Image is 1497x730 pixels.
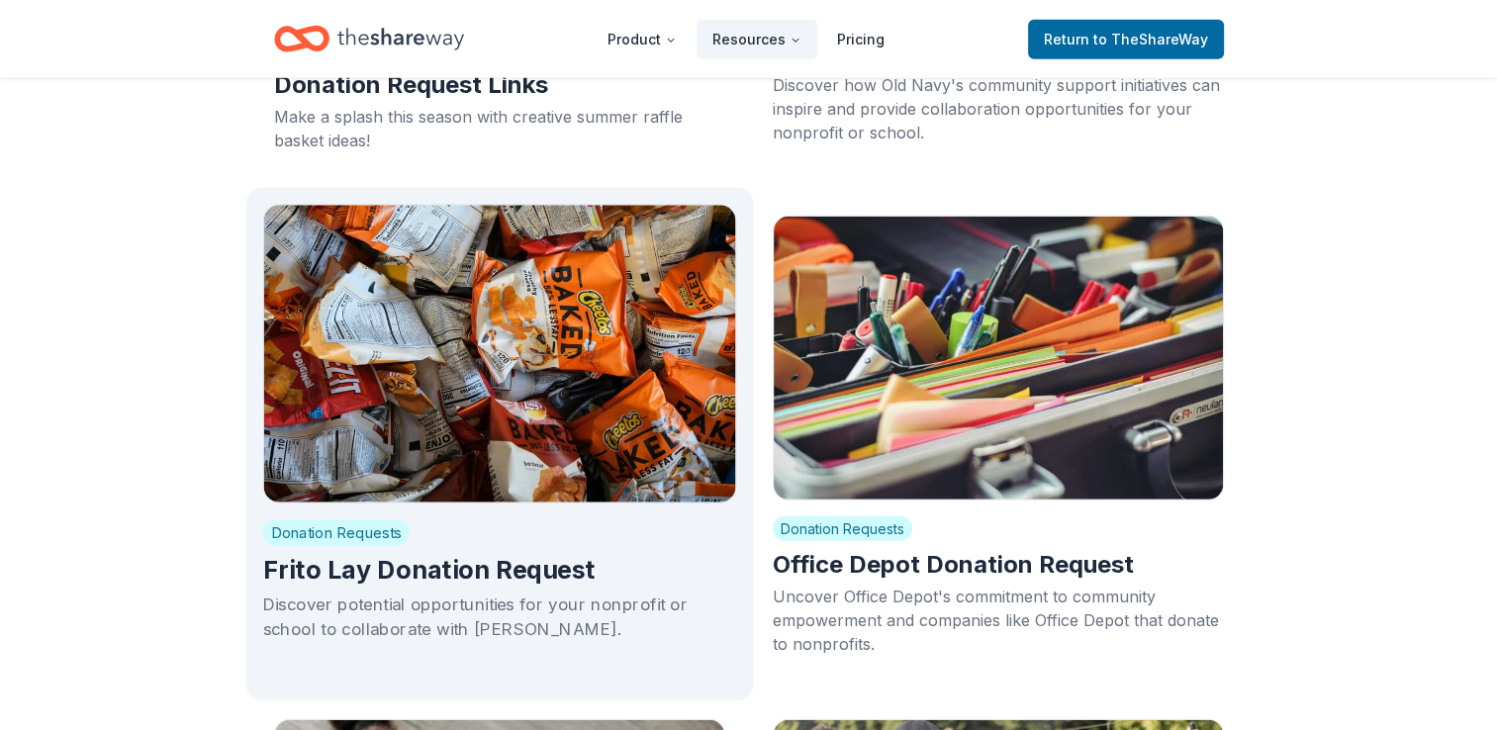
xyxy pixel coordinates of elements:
a: Pricing [821,20,900,59]
div: Make a splash this season with creative summer raffle basket ideas! [274,105,725,152]
a: Returnto TheShareWay [1028,20,1224,59]
button: Product [592,20,693,59]
button: Resources [697,20,817,59]
div: Discover how Old Navy's community support initiatives can inspire and provide collaboration oppor... [773,73,1224,144]
div: Discover potential opportunities for your nonprofit or school to collaborate with [PERSON_NAME]. [262,592,736,641]
a: Cover photo for blog postDonation RequestsOffice Depot Donation RequestUncover Office Depot's com... [757,200,1240,687]
h2: Office Depot Donation Request [773,549,1224,581]
div: Uncover Office Depot's commitment to community empowerment and companies like Office Depot that d... [773,585,1224,656]
h2: Frito Lay Donation Request [262,554,736,588]
a: Cover photo for blog postDonation RequestsFrito Lay Donation RequestDiscover potential opportunit... [245,188,752,700]
span: to TheShareWay [1093,31,1208,47]
nav: Main [592,16,900,62]
span: Return [1044,28,1208,51]
img: Cover photo for blog post [262,204,736,502]
img: Cover photo for blog post [773,216,1224,501]
span: Donation Requests [773,516,912,541]
a: Home [274,16,464,62]
span: Donation Requests [262,520,409,546]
